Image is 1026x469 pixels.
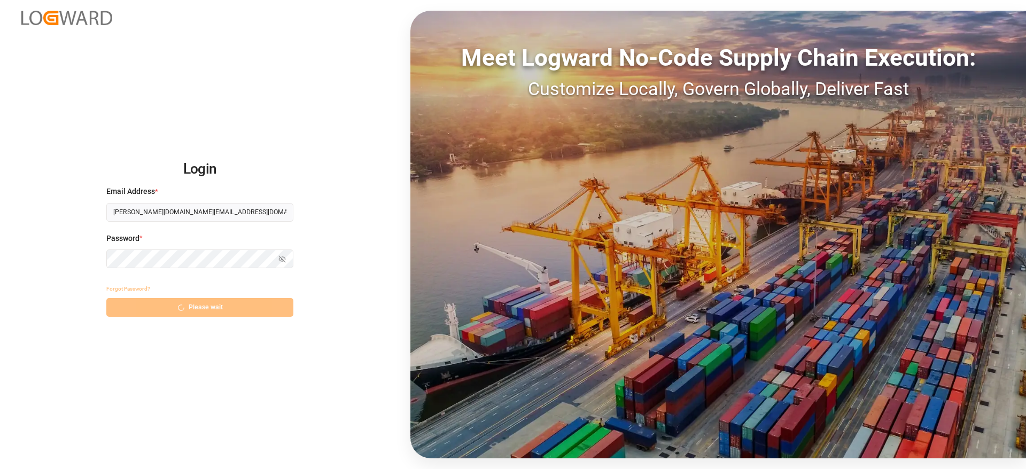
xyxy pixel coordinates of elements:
img: Logward_new_orange.png [21,11,112,25]
div: Customize Locally, Govern Globally, Deliver Fast [410,75,1026,103]
div: Meet Logward No-Code Supply Chain Execution: [410,40,1026,75]
h2: Login [106,152,293,186]
span: Email Address [106,186,155,197]
input: Enter your email [106,203,293,222]
span: Password [106,233,139,244]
